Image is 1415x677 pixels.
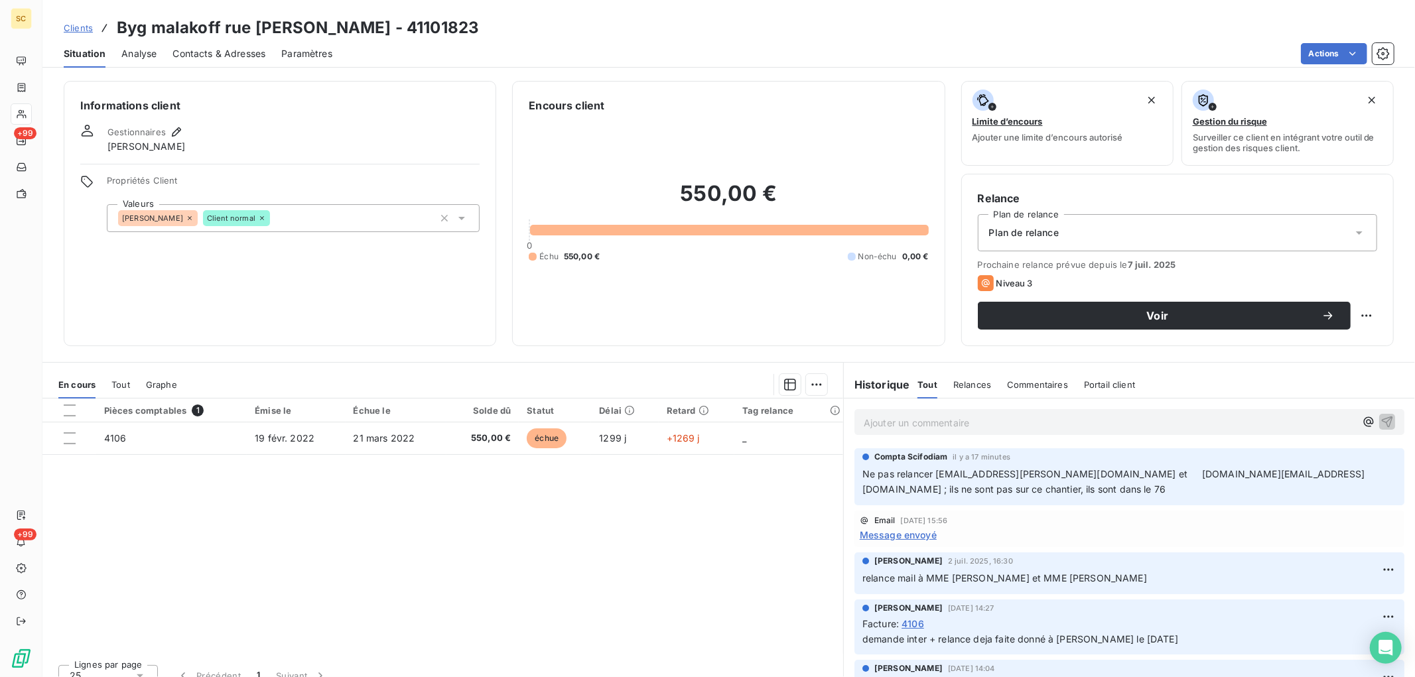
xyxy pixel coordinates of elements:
[862,468,1365,495] span: Ne pas relancer [EMAIL_ADDRESS][PERSON_NAME][DOMAIN_NAME] et [DOMAIN_NAME][EMAIL_ADDRESS][DOMAIN_...
[858,251,897,263] span: Non-échu
[994,310,1321,321] span: Voir
[1193,132,1382,153] span: Surveiller ce client en intégrant votre outil de gestion des risques client.
[1084,379,1135,390] span: Portail client
[917,379,937,390] span: Tout
[973,132,1123,143] span: Ajouter une limite d’encours autorisé
[564,251,600,263] span: 550,00 €
[948,604,994,612] span: [DATE] 14:27
[874,517,896,524] span: Email
[107,140,185,153] span: [PERSON_NAME]
[281,47,332,60] span: Paramètres
[1370,632,1402,664] div: Open Intercom Messenger
[117,16,479,40] h3: Byg malakoff rue [PERSON_NAME] - 41101823
[978,259,1377,270] span: Prochaine relance prévue depuis le
[874,451,947,463] span: Compta Scifodiam
[58,379,96,390] span: En cours
[667,405,726,416] div: Retard
[14,127,36,139] span: +99
[599,405,650,416] div: Délai
[1007,379,1068,390] span: Commentaires
[874,662,943,674] span: [PERSON_NAME]
[172,47,265,60] span: Contacts & Adresses
[953,453,1010,461] span: il y a 17 minutes
[874,555,943,567] span: [PERSON_NAME]
[104,404,239,416] div: Pièces comptables
[742,432,746,444] span: _
[862,572,1147,584] span: relance mail à MME [PERSON_NAME] et MME [PERSON_NAME]
[978,190,1377,206] h6: Relance
[107,127,166,137] span: Gestionnaires
[1301,43,1367,64] button: Actions
[902,251,929,263] span: 0,00 €
[255,405,337,416] div: Émise le
[1128,259,1176,270] span: 7 juil. 2025
[64,21,93,34] a: Clients
[961,81,1174,166] button: Limite d’encoursAjouter une limite d’encours autorisé
[1193,116,1267,127] span: Gestion du risque
[122,214,183,222] span: [PERSON_NAME]
[539,251,559,263] span: Échu
[64,23,93,33] span: Clients
[270,212,281,224] input: Ajouter une valeur
[1181,81,1394,166] button: Gestion du risqueSurveiller ce client en intégrant votre outil de gestion des risques client.
[902,617,924,631] span: 4106
[978,302,1351,330] button: Voir
[80,97,480,113] h6: Informations client
[207,214,255,222] span: Client normal
[529,97,604,113] h6: Encours client
[948,557,1013,565] span: 2 juil. 2025, 16:30
[953,379,991,390] span: Relances
[742,405,835,416] div: Tag relance
[14,528,36,540] span: +99
[527,240,532,251] span: 0
[192,404,204,416] span: 1
[667,432,700,444] span: +1269 j
[11,648,32,669] img: Logo LeanPay
[874,602,943,614] span: [PERSON_NAME]
[860,528,937,542] span: Message envoyé
[146,379,177,390] span: Graphe
[973,116,1043,127] span: Limite d’encours
[989,226,1059,239] span: Plan de relance
[529,180,928,220] h2: 550,00 €
[527,405,583,416] div: Statut
[844,377,910,393] h6: Historique
[354,432,415,444] span: 21 mars 2022
[996,278,1033,288] span: Niveau 3
[121,47,157,60] span: Analyse
[354,405,438,416] div: Échue le
[107,175,480,194] span: Propriétés Client
[527,428,567,448] span: échue
[948,664,995,672] span: [DATE] 14:04
[11,8,32,29] div: SC
[64,47,105,60] span: Situation
[862,633,1178,645] span: demande inter + relance deja faite donné à [PERSON_NAME] le [DATE]
[111,379,130,390] span: Tout
[599,432,626,444] span: 1299 j
[862,617,899,631] span: Facture :
[901,517,948,524] span: [DATE] 15:56
[454,405,511,416] div: Solde dû
[104,432,127,444] span: 4106
[255,432,314,444] span: 19 févr. 2022
[454,432,511,445] span: 550,00 €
